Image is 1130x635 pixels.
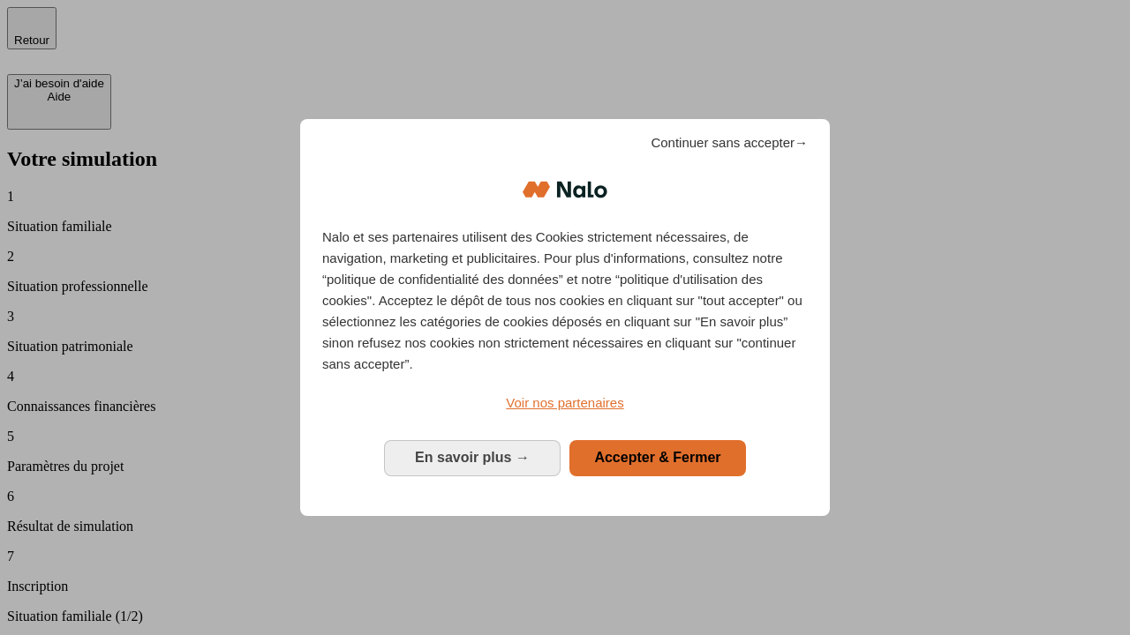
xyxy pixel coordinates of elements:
img: Logo [523,163,607,216]
span: En savoir plus → [415,450,530,465]
div: Bienvenue chez Nalo Gestion du consentement [300,119,830,515]
p: Nalo et ses partenaires utilisent des Cookies strictement nécessaires, de navigation, marketing e... [322,227,808,375]
span: Continuer sans accepter→ [651,132,808,153]
span: Accepter & Fermer [594,450,720,465]
button: Accepter & Fermer: Accepter notre traitement des données et fermer [569,440,746,475]
span: Voir nos partenaires [506,395,623,410]
a: Voir nos partenaires [322,392,808,414]
button: En savoir plus: Configurer vos consentements [384,440,561,475]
